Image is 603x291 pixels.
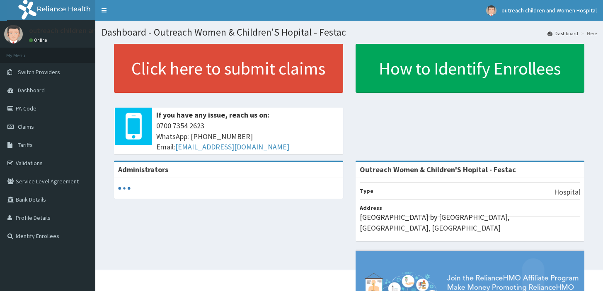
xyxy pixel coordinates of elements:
[547,30,578,37] a: Dashboard
[114,44,343,93] a: Click here to submit claims
[18,87,45,94] span: Dashboard
[501,7,597,14] span: outreach children and Women Hospital
[579,30,597,37] li: Here
[360,187,373,195] b: Type
[18,123,34,130] span: Claims
[118,165,168,174] b: Administrators
[360,165,516,174] strong: Outreach Women & Children'S Hopital - Festac
[486,5,496,16] img: User Image
[4,25,23,43] img: User Image
[29,37,49,43] a: Online
[29,27,155,34] p: outreach children and Women Hospital
[356,44,585,93] a: How to Identify Enrollees
[156,110,269,120] b: If you have any issue, reach us on:
[360,212,581,233] p: [GEOGRAPHIC_DATA] by [GEOGRAPHIC_DATA], [GEOGRAPHIC_DATA], [GEOGRAPHIC_DATA]
[554,187,580,197] p: Hospital
[175,142,289,152] a: [EMAIL_ADDRESS][DOMAIN_NAME]
[102,27,597,38] h1: Dashboard - Outreach Women & Children'S Hopital - Festac
[18,68,60,76] span: Switch Providers
[18,141,33,149] span: Tariffs
[360,204,382,212] b: Address
[156,120,339,152] span: 0700 7354 2623 WhatsApp: [PHONE_NUMBER] Email:
[118,182,131,195] svg: audio-loading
